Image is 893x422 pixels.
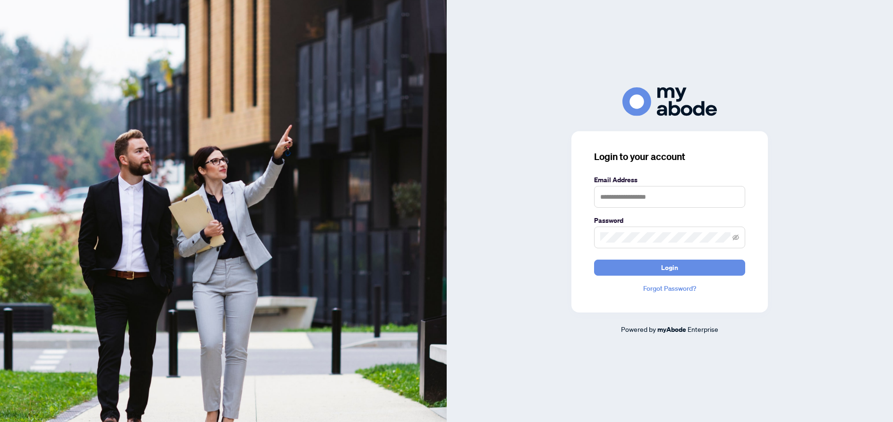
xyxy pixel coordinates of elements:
[594,283,745,294] a: Forgot Password?
[657,324,686,335] a: myAbode
[732,234,739,241] span: eye-invisible
[661,260,678,275] span: Login
[594,150,745,163] h3: Login to your account
[688,325,718,333] span: Enterprise
[621,325,656,333] span: Powered by
[622,87,717,116] img: ma-logo
[594,175,745,185] label: Email Address
[594,215,745,226] label: Password
[594,260,745,276] button: Login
